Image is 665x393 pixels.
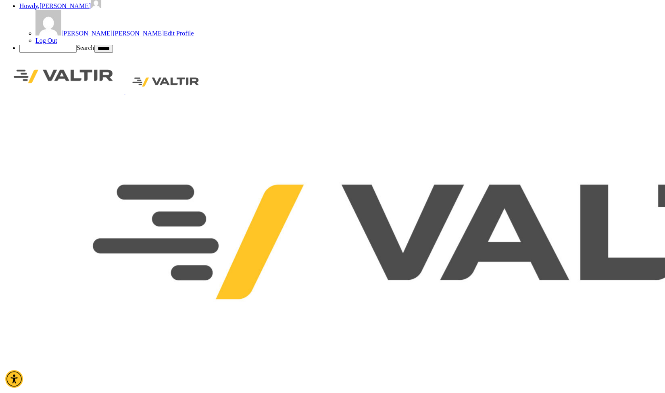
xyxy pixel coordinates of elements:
label: Search [77,44,94,51]
span: [PERSON_NAME] [40,2,91,9]
a: Howdy, [19,2,101,9]
a: Log Out [35,37,57,44]
ul: Howdy, Theresa Stultz [19,10,662,44]
span: [PERSON_NAME] [61,30,113,37]
img: Valtir Rentals [125,71,206,94]
span: [PERSON_NAME] [113,30,164,37]
img: Valtir Rentals [3,59,124,94]
div: Accessibility Menu [5,370,23,388]
span: Edit Profile [164,30,194,37]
